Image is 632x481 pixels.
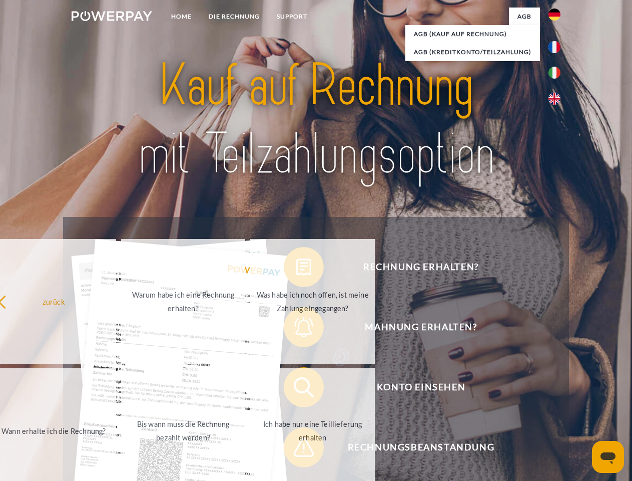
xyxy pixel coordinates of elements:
[127,417,240,444] div: Bis wann muss die Rechnung bezahlt werden?
[405,43,540,61] a: AGB (Kreditkonto/Teilzahlung)
[548,93,560,105] img: en
[127,288,240,315] div: Warum habe ich eine Rechnung erhalten?
[298,427,543,467] span: Rechnungsbeanstandung
[72,11,152,21] img: logo-powerpay-white.svg
[284,367,544,407] button: Konto einsehen
[298,367,543,407] span: Konto einsehen
[200,8,268,26] a: DIE RECHNUNG
[96,48,536,192] img: title-powerpay_de.svg
[163,8,200,26] a: Home
[405,25,540,43] a: AGB (Kauf auf Rechnung)
[548,41,560,53] img: fr
[284,307,544,347] button: Mahnung erhalten?
[268,8,316,26] a: SUPPORT
[256,417,369,444] div: Ich habe nur eine Teillieferung erhalten
[509,8,540,26] a: agb
[298,247,543,287] span: Rechnung erhalten?
[592,441,624,473] iframe: Schaltfläche zum Öffnen des Messaging-Fensters
[250,239,375,364] a: Was habe ich noch offen, ist meine Zahlung eingegangen?
[548,9,560,21] img: de
[256,288,369,315] div: Was habe ich noch offen, ist meine Zahlung eingegangen?
[298,307,543,347] span: Mahnung erhalten?
[284,247,544,287] button: Rechnung erhalten?
[284,427,544,467] button: Rechnungsbeanstandung
[548,67,560,79] img: it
